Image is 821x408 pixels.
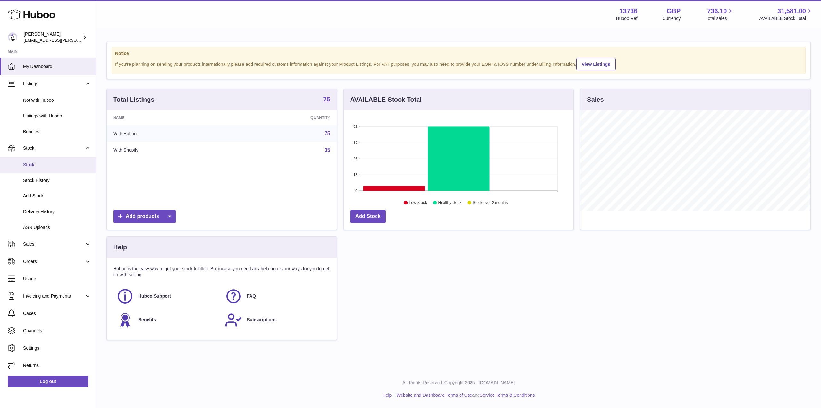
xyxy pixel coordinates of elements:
a: View Listings [576,58,616,70]
span: Settings [23,345,91,351]
span: Not with Huboo [23,97,91,103]
span: Stock [23,145,84,151]
p: All Rights Reserved. Copyright 2025 - [DOMAIN_NAME] [101,380,816,386]
div: If you're planning on sending your products internationally please add required customs informati... [115,57,802,70]
strong: Notice [115,50,802,56]
a: 75 [323,96,330,104]
a: Huboo Support [116,288,218,305]
span: ASN Uploads [23,224,91,230]
span: Usage [23,276,91,282]
span: Listings [23,81,84,87]
a: 31,581.00 AVAILABLE Stock Total [759,7,813,22]
img: horia@orea.uk [8,32,17,42]
span: AVAILABLE Stock Total [759,15,813,22]
a: Subscriptions [225,311,327,329]
span: 736.10 [707,7,727,15]
text: 26 [353,157,357,161]
a: Log out [8,376,88,387]
td: With Shopify [107,142,231,159]
span: Add Stock [23,193,91,199]
span: Invoicing and Payments [23,293,84,299]
span: 31,581.00 [777,7,806,15]
li: and [394,392,535,398]
strong: 75 [323,96,330,102]
span: Cases [23,310,91,317]
h3: AVAILABLE Stock Total [350,95,422,104]
span: Channels [23,328,91,334]
span: Stock History [23,178,91,184]
h3: Total Listings [113,95,155,104]
a: Add products [113,210,176,223]
span: Stock [23,162,91,168]
div: Currency [663,15,681,22]
text: Low Stock [409,201,427,205]
div: [PERSON_NAME] [24,31,81,43]
span: Benefits [138,317,156,323]
span: Listings with Huboo [23,113,91,119]
a: 35 [325,147,330,153]
span: My Dashboard [23,64,91,70]
a: Benefits [116,311,218,329]
strong: 13736 [620,7,638,15]
p: Huboo is the easy way to get your stock fulfilled. But incase you need any help here's our ways f... [113,266,330,278]
h3: Sales [587,95,604,104]
strong: GBP [667,7,681,15]
span: Bundles [23,129,91,135]
th: Name [107,110,231,125]
a: Help [383,393,392,398]
text: 52 [353,125,357,128]
a: FAQ [225,288,327,305]
span: Sales [23,241,84,247]
text: Stock over 2 months [473,201,508,205]
span: Total sales [706,15,734,22]
a: Website and Dashboard Terms of Use [396,393,472,398]
a: 736.10 Total sales [706,7,734,22]
span: FAQ [247,293,256,299]
th: Quantity [231,110,336,125]
a: 75 [325,131,330,136]
text: 13 [353,173,357,177]
div: Huboo Ref [616,15,638,22]
span: Huboo Support [138,293,171,299]
text: 0 [355,189,357,193]
text: Healthy stock [438,201,461,205]
td: With Huboo [107,125,231,142]
span: Orders [23,258,84,265]
h3: Help [113,243,127,252]
span: Delivery History [23,209,91,215]
a: Service Terms & Conditions [480,393,535,398]
span: Subscriptions [247,317,276,323]
a: Add Stock [350,210,386,223]
span: [EMAIL_ADDRESS][PERSON_NAME][DOMAIN_NAME] [24,38,129,43]
text: 39 [353,141,357,144]
span: Returns [23,362,91,369]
